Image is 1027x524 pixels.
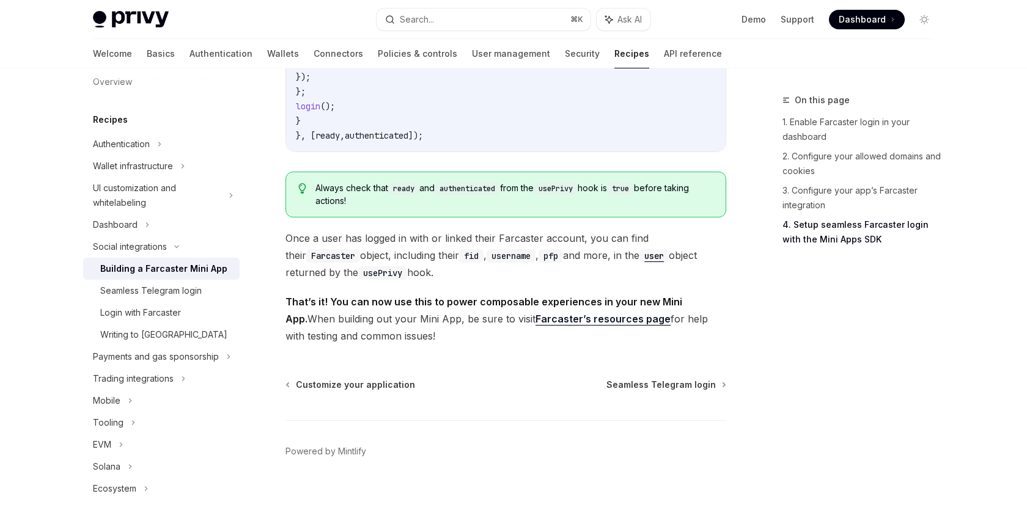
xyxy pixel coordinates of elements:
a: 2. Configure your allowed domains and cookies [782,147,944,181]
a: Welcome [93,39,132,68]
img: light logo [93,11,169,28]
a: User management [472,39,550,68]
span: }, [ [296,130,315,141]
span: } [296,115,301,126]
a: Demo [742,13,766,26]
button: Toggle dark mode [915,10,934,29]
span: login [296,101,320,112]
a: Policies & controls [378,39,457,68]
div: Building a Farcaster Mini App [100,261,227,276]
a: Seamless Telegram login [606,379,725,391]
span: }; [296,86,306,97]
code: usePrivy [534,183,578,195]
div: UI customization and whitelabeling [93,181,221,210]
h5: Recipes [93,112,128,127]
span: ⌘ K [570,15,583,24]
span: Customize your application [296,379,415,391]
div: Trading integrations [93,371,174,386]
code: username [487,249,536,263]
span: When building out your Mini App, be sure to visit for help with testing and common issues! [285,293,726,344]
a: Dashboard [829,10,905,29]
div: Tooling [93,415,123,430]
div: Search... [400,12,434,27]
span: On this page [795,93,850,107]
a: Basics [147,39,175,68]
div: EVM [93,437,111,452]
div: Writing to [GEOGRAPHIC_DATA] [100,327,227,342]
code: usePrivy [358,266,407,280]
a: Writing to [GEOGRAPHIC_DATA] [83,324,240,346]
div: Mobile [93,393,120,408]
a: Powered by Mintlify [285,445,366,457]
a: Seamless Telegram login [83,280,240,302]
span: , [340,130,345,141]
button: Ask AI [597,9,650,31]
a: 1. Enable Farcaster login in your dashboard [782,112,944,147]
span: }); [296,71,311,82]
span: (); [320,101,335,112]
a: API reference [664,39,722,68]
a: user [639,249,669,261]
div: Seamless Telegram login [100,283,202,298]
code: fid [459,249,484,263]
span: Seamless Telegram login [606,379,716,391]
code: pfp [539,249,563,263]
a: 4. Setup seamless Farcaster login with the Mini Apps SDK [782,215,944,249]
a: Security [565,39,600,68]
a: Authentication [190,39,252,68]
a: Connectors [314,39,363,68]
a: Farcaster’s resources page [536,313,671,326]
a: Login with Farcaster [83,302,240,324]
span: authenticated [345,130,408,141]
div: Authentication [93,137,150,151]
a: Wallets [267,39,299,68]
span: ]); [408,130,423,141]
code: Farcaster [306,249,360,263]
span: Always check that and from the hook is before taking actions! [315,182,713,207]
span: Once a user has logged in with or linked their Farcaster account, you can find their object, incl... [285,230,726,281]
button: Search...⌘K [377,9,591,31]
div: Wallet infrastructure [93,159,173,173]
code: true [607,183,634,195]
span: Dashboard [839,13,886,26]
a: Building a Farcaster Mini App [83,258,240,280]
a: 3. Configure your app’s Farcaster integration [782,181,944,215]
code: ready [388,183,419,195]
div: Solana [93,459,120,474]
code: user [639,249,669,263]
div: Payments and gas sponsorship [93,349,219,364]
div: Ecosystem [93,481,136,496]
span: ready [315,130,340,141]
span: Ask AI [617,13,642,26]
code: authenticated [435,183,500,195]
a: Support [781,13,814,26]
div: Dashboard [93,217,138,232]
div: Social integrations [93,239,167,254]
a: Customize your application [287,379,415,391]
div: Login with Farcaster [100,305,181,320]
strong: That’s it! You can now use this to power composable experiences in your new Mini App. [285,296,682,325]
a: Recipes [614,39,649,68]
svg: Tip [298,183,307,194]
